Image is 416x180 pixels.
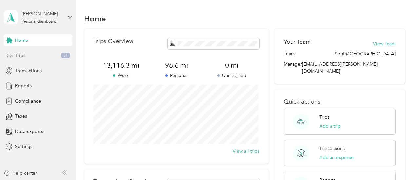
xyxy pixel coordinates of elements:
[93,72,149,79] p: Work
[233,148,259,155] button: View all trips
[93,61,149,70] span: 13,116.3 mi
[284,50,295,57] span: Team
[284,38,311,46] h2: Your Team
[149,61,204,70] span: 96.6 mi
[335,50,396,57] span: South/[GEOGRAPHIC_DATA]
[84,15,106,22] h1: Home
[149,72,204,79] p: Personal
[15,82,32,89] span: Reports
[373,41,396,47] button: View Team
[319,154,354,161] button: Add an expense
[15,143,32,150] span: Settings
[22,10,63,17] div: [PERSON_NAME]
[379,143,416,180] iframe: Everlance-gr Chat Button Frame
[319,123,341,130] button: Add a trip
[302,61,378,74] span: [EMAIL_ADDRESS][PERSON_NAME][DOMAIN_NAME]
[15,128,43,135] span: Data exports
[15,37,28,44] span: Home
[93,38,133,45] p: Trips Overview
[284,98,396,105] p: Quick actions
[4,170,37,177] button: Help center
[15,67,42,74] span: Transactions
[15,113,27,120] span: Taxes
[15,98,41,105] span: Compliance
[15,52,25,59] span: Trips
[204,72,259,79] p: Unclassified
[22,20,57,24] div: Personal dashboard
[61,53,70,58] span: 31
[319,114,329,121] p: Trips
[319,145,345,152] p: Transactions
[204,61,259,70] span: 0 mi
[284,61,302,74] span: Manager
